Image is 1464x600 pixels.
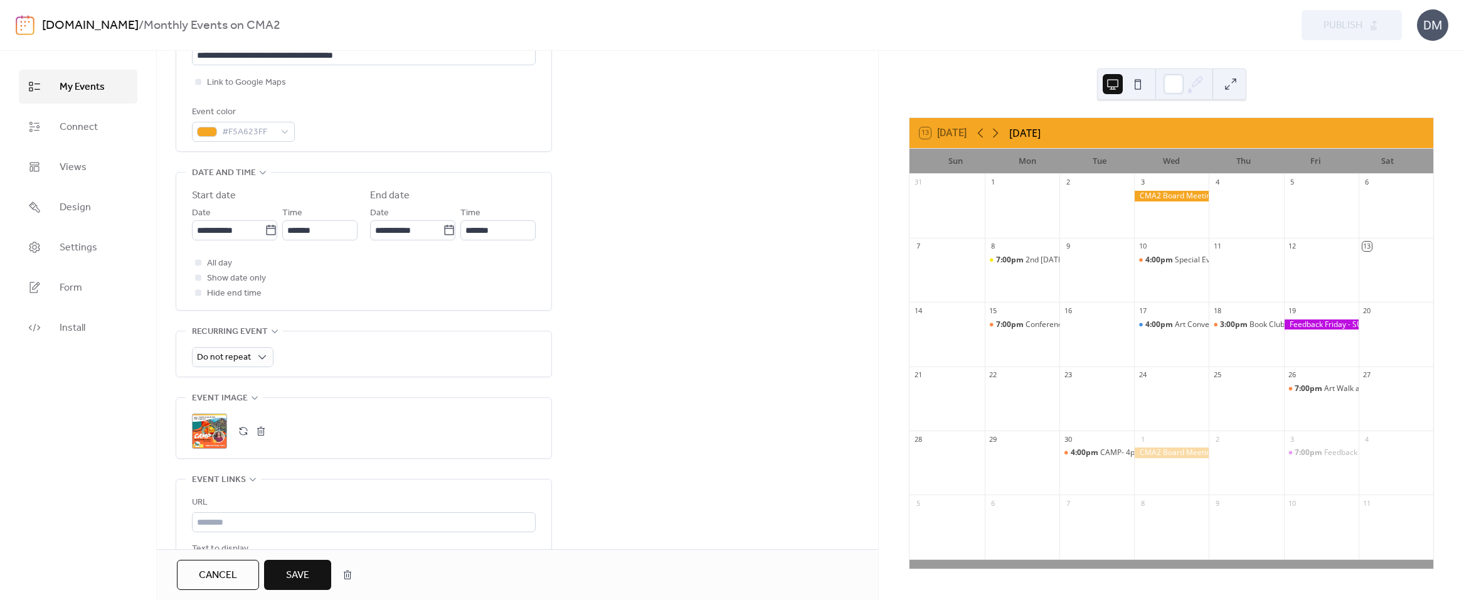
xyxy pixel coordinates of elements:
span: 4:00pm [1071,447,1100,458]
span: Hide end time [207,286,262,301]
div: Event color [192,105,292,120]
a: Install [19,311,137,345]
div: 16 [1063,306,1073,315]
b: / [139,14,144,38]
span: 7:00pm [996,255,1026,265]
span: Date [192,206,211,221]
div: DM [1417,9,1448,41]
div: Sun [920,149,992,174]
div: 5 [1288,178,1297,187]
a: Form [19,271,137,304]
div: 25 [1212,370,1222,380]
div: Conference Preview - 7:00PM EDT [1026,319,1145,330]
div: [DATE] [1009,126,1041,141]
div: 4 [1362,434,1372,444]
div: Art Walk and Happy Hour [1324,383,1413,394]
div: Art Walk and Happy Hour [1284,383,1359,394]
span: 7:00pm [996,319,1026,330]
a: [DOMAIN_NAME] [42,14,139,38]
span: Event image [192,391,248,406]
div: 19 [1288,306,1297,315]
div: Special Event: NOVEM 2025 Collaborative Mosaic - 4PM EDT [1134,255,1209,265]
div: Mon [992,149,1064,174]
div: 8 [1138,498,1147,508]
span: Show date only [207,271,266,286]
div: 30 [1063,434,1073,444]
div: 1 [989,178,998,187]
span: Form [60,281,82,296]
div: Art Conversations - 4pm EDT [1134,319,1209,330]
div: 8 [989,242,998,251]
div: 3 [1288,434,1297,444]
div: 27 [1362,370,1372,380]
b: Monthly Events on CMA2 [144,14,280,38]
div: 14 [913,306,923,315]
span: Cancel [199,568,237,583]
a: Views [19,150,137,184]
div: 2nd [DATE] Guest Artist Series with [PERSON_NAME]- 7pm EDT - [PERSON_NAME] [1026,255,1311,265]
div: 2 [1212,434,1222,444]
div: 5 [913,498,923,508]
div: 11 [1212,242,1222,251]
div: 6 [1362,178,1372,187]
a: My Events [19,70,137,104]
span: 4:00pm [1145,255,1175,265]
div: Start date [192,188,236,203]
div: Sat [1351,149,1423,174]
div: 22 [989,370,998,380]
span: Connect [60,120,98,135]
button: Save [264,560,331,590]
div: 10 [1288,498,1297,508]
div: 28 [913,434,923,444]
span: All day [207,256,232,271]
img: logo [16,15,34,35]
div: Text to display [192,542,533,557]
div: 7 [913,242,923,251]
div: 9 [1063,242,1073,251]
span: Date and time [192,166,256,181]
div: 7 [1063,498,1073,508]
span: Link to Google Maps [207,75,286,90]
span: Time [460,206,480,221]
div: 10 [1138,242,1147,251]
span: Do not repeat [197,349,251,366]
div: Book Club - [PERSON_NAME] - 3:00 pm EDT [1249,319,1401,330]
div: CAMP- 4pm EDT - [PERSON_NAME] [1100,447,1223,458]
div: 29 [989,434,998,444]
div: Feedback Friday - SUBMISSION DEADLINE [1284,319,1359,330]
div: Conference Preview - 7:00PM EDT [985,319,1059,330]
span: 7:00pm [1295,447,1324,458]
button: Cancel [177,560,259,590]
span: #F5A623FF [222,125,275,140]
div: Tue [1064,149,1136,174]
span: Date [370,206,389,221]
div: 2 [1063,178,1073,187]
div: CMA2 Board Meeting [1134,191,1209,201]
a: Settings [19,230,137,264]
div: 31 [913,178,923,187]
div: 23 [1063,370,1073,380]
span: 4:00pm [1145,319,1175,330]
span: Design [60,200,91,215]
span: Recurring event [192,324,268,340]
span: 7:00pm [1295,383,1324,394]
div: 15 [989,306,998,315]
div: 9 [1212,498,1222,508]
div: 24 [1138,370,1147,380]
span: Event links [192,473,246,488]
span: Time [282,206,302,221]
div: CAMP- 4pm EDT - Jeannette Brossart [1059,447,1134,458]
div: 2nd Monday Guest Artist Series with Jacqui Ross- 7pm EDT - Darcel Deneau [985,255,1059,265]
div: Book Club - Martin Cheek - 3:00 pm EDT [1209,319,1283,330]
div: 18 [1212,306,1222,315]
div: End date [370,188,410,203]
div: 12 [1288,242,1297,251]
div: Wed [1135,149,1207,174]
a: Design [19,190,137,224]
span: Settings [60,240,97,255]
div: Feedback Friday with Fran Garrido & Shelley Beaumont, 7pm EDT [1284,447,1359,458]
div: 26 [1288,370,1297,380]
div: CMA2 Board Meeting [1134,447,1209,458]
div: 11 [1362,498,1372,508]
